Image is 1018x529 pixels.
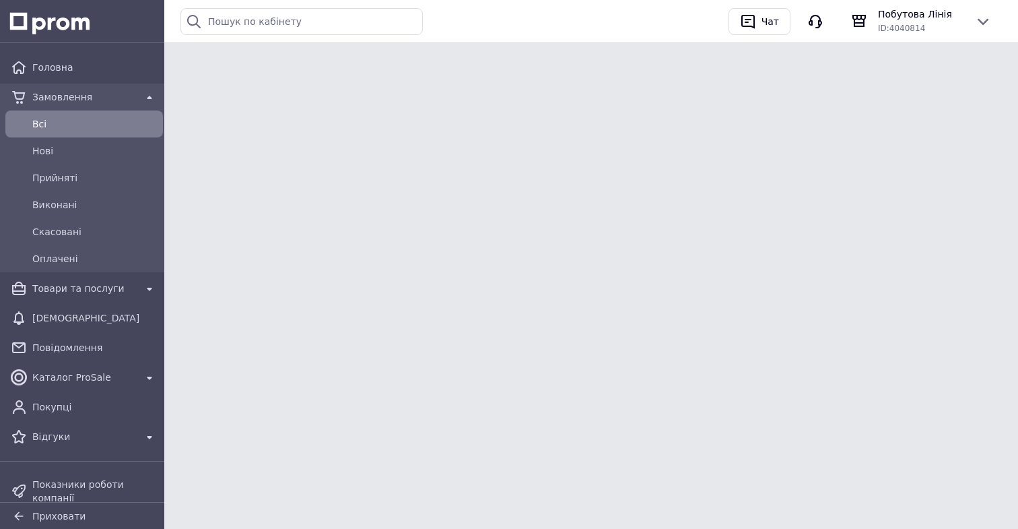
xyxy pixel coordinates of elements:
[32,225,158,239] span: Скасовані
[32,341,158,354] span: Повідомлення
[32,478,158,505] span: Показники роботи компанії
[759,11,782,32] div: Чат
[878,7,964,21] span: Побутова Лінія
[878,24,925,33] span: ID: 4040814
[32,282,136,295] span: Товари та послуги
[32,198,158,212] span: Виконані
[32,371,136,384] span: Каталог ProSale
[32,171,158,185] span: Прийняті
[32,90,136,104] span: Замовлення
[32,117,158,131] span: Всi
[180,8,423,35] input: Пошук по кабінету
[32,430,136,443] span: Відгуки
[32,252,158,266] span: Оплачені
[32,61,158,74] span: Головна
[32,311,158,325] span: [DEMOGRAPHIC_DATA]
[728,8,790,35] button: Чат
[32,511,86,522] span: Приховати
[32,144,158,158] span: Нові
[32,400,158,414] span: Покупці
